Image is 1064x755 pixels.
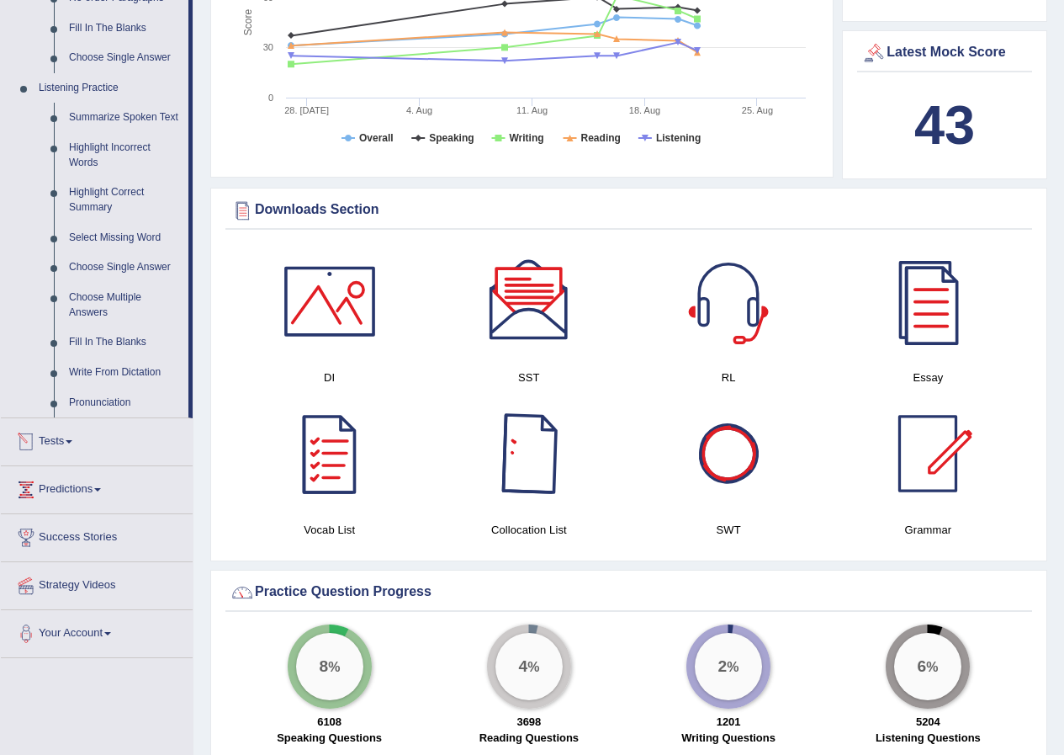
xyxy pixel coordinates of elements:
[61,103,188,133] a: Summarize Spoken Text
[681,730,776,746] label: Writing Questions
[1,466,193,508] a: Predictions
[479,730,579,746] label: Reading Questions
[437,521,620,539] h4: Collocation List
[61,133,188,178] a: Highlight Incorrect Words
[1,562,193,604] a: Strategy Videos
[1,610,193,652] a: Your Account
[1,418,193,460] a: Tests
[277,730,382,746] label: Speaking Questions
[319,657,328,676] big: 8
[876,730,981,746] label: Listening Questions
[656,132,701,144] tspan: Listening
[61,358,188,388] a: Write From Dictation
[718,657,728,676] big: 2
[31,73,188,104] a: Listening Practice
[429,132,474,144] tspan: Speaking
[359,132,394,144] tspan: Overall
[437,369,620,386] h4: SST
[61,283,188,327] a: Choose Multiple Answers
[268,93,273,103] text: 0
[695,633,762,700] div: %
[61,178,188,222] a: Highlight Correct Summary
[238,521,421,539] h4: Vocab List
[914,94,975,156] b: 43
[238,369,421,386] h4: DI
[516,715,541,728] strong: 3698
[296,633,363,700] div: %
[1,514,193,556] a: Success Stories
[61,327,188,358] a: Fill In The Blanks
[837,369,1019,386] h4: Essay
[516,105,548,115] tspan: 11. Aug
[61,13,188,44] a: Fill In The Blanks
[629,105,660,115] tspan: 18. Aug
[284,105,329,115] tspan: 28. [DATE]
[918,657,927,676] big: 6
[742,105,773,115] tspan: 25. Aug
[509,132,543,144] tspan: Writing
[717,715,741,728] strong: 1201
[61,43,188,73] a: Choose Single Answer
[581,132,621,144] tspan: Reading
[317,715,341,728] strong: 6108
[518,657,527,676] big: 4
[263,42,273,52] text: 30
[406,105,432,115] tspan: 4. Aug
[230,198,1028,223] div: Downloads Section
[894,633,961,700] div: %
[638,521,820,539] h4: SWT
[837,521,1019,539] h4: Grammar
[61,223,188,253] a: Select Missing Word
[61,388,188,418] a: Pronunciation
[861,40,1028,66] div: Latest Mock Score
[916,715,940,728] strong: 5204
[61,253,188,283] a: Choose Single Answer
[230,580,1028,605] div: Practice Question Progress
[495,633,563,700] div: %
[638,369,820,386] h4: RL
[242,9,254,36] tspan: Score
